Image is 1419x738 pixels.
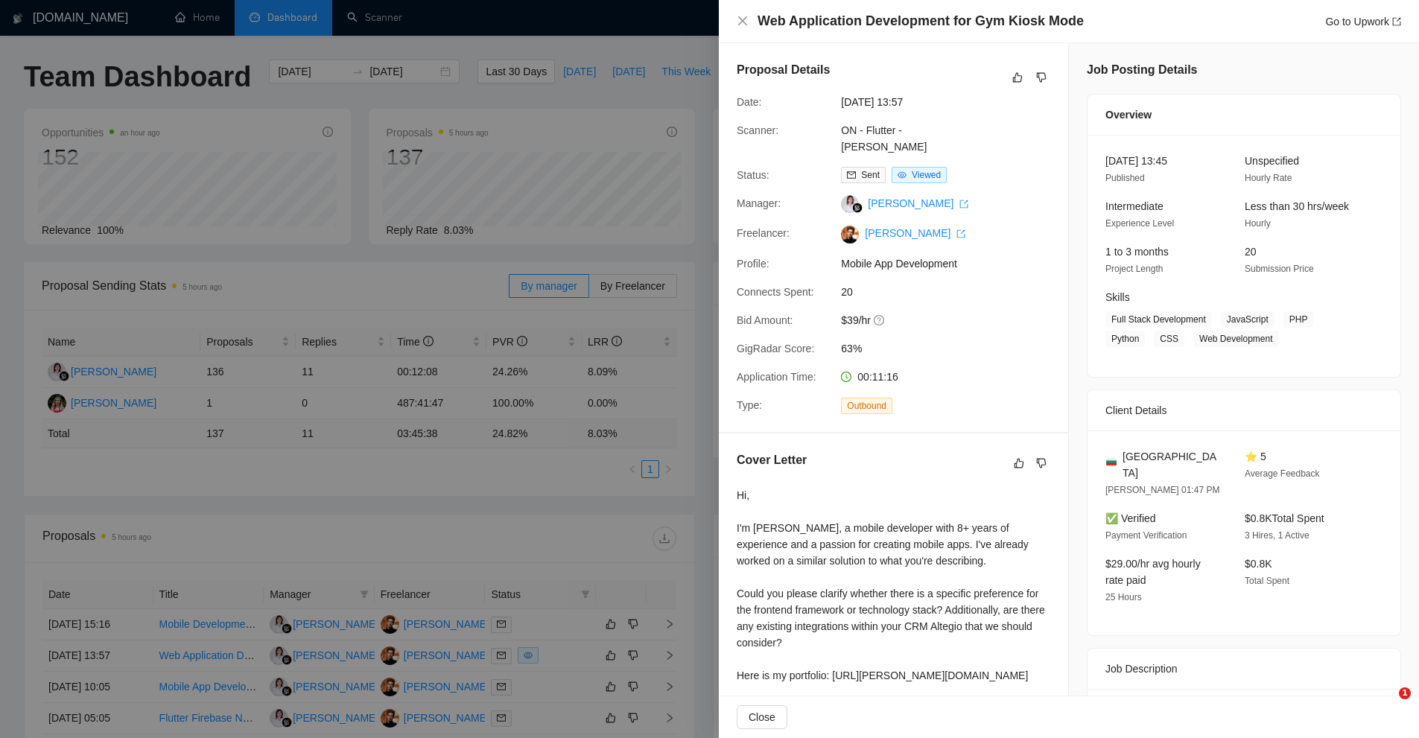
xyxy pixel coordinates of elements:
span: Bid Amount: [737,314,793,326]
span: Intermediate [1105,200,1164,212]
span: Profile: [737,258,769,270]
button: dislike [1032,69,1050,86]
span: Payment Verification [1105,530,1187,541]
h5: Job Posting Details [1087,61,1197,79]
span: eye [898,171,907,179]
a: Go to Upworkexport [1325,16,1401,28]
button: like [1010,454,1028,472]
span: ⭐ 5 [1245,451,1266,462]
span: like [1014,457,1024,469]
span: Viewed [912,170,941,180]
span: $0.8K Total Spent [1245,512,1324,524]
span: Web Development [1193,331,1279,347]
span: Hourly Rate [1245,173,1292,183]
span: [DATE] 13:57 [841,94,1064,110]
span: Overview [1105,106,1152,123]
div: Client Details [1105,390,1383,430]
span: ✅ Verified [1105,512,1156,524]
span: Python [1105,331,1145,347]
span: Date: [737,96,761,108]
span: Full Stack Development [1105,311,1212,328]
span: question-circle [874,314,886,326]
a: ON - Flutter - [PERSON_NAME] [841,124,927,153]
span: export [959,200,968,209]
span: 1 to 3 months [1105,246,1169,258]
img: 🇧🇬 [1106,457,1117,467]
span: Application Time: [737,371,816,383]
span: Experience Level [1105,218,1174,229]
span: Close [749,709,775,725]
span: $0.8K [1245,558,1272,570]
button: dislike [1032,454,1050,472]
span: 3 Hires, 1 Active [1245,530,1310,541]
span: $29.00/hr avg hourly rate paid [1105,558,1201,586]
span: [DATE] 13:45 [1105,155,1167,167]
span: Connects Spent: [737,286,814,298]
span: 20 [1245,246,1257,258]
span: Type: [737,399,762,411]
h5: Proposal Details [737,61,830,79]
h4: Web Application Development for Gym Kiosk Mode [758,12,1084,31]
iframe: Intercom live chat [1368,687,1404,723]
img: c15KIBaICDBn_qsy8KhgfAg0APiN8_TvlvfosKpcrIvtDOIScOOYYKL4dtzJ-1Vzu0 [841,226,859,244]
span: clock-circle [841,372,851,382]
span: export [1392,17,1401,26]
h5: Cover Letter [737,451,807,469]
span: JavaScript [1221,311,1274,328]
span: Total Spent [1245,576,1289,586]
span: dislike [1036,71,1047,83]
a: [PERSON_NAME] export [868,197,968,209]
span: $39/hr [841,312,1064,328]
span: Submission Price [1245,264,1314,274]
span: mail [847,171,856,179]
span: export [956,229,965,238]
span: Outbound [841,398,892,414]
span: Hourly [1245,218,1271,229]
span: dislike [1036,457,1047,469]
span: Average Feedback [1245,468,1320,479]
span: Sent [861,170,880,180]
span: Unspecified [1245,155,1299,167]
span: like [1012,71,1023,83]
div: Job Description [1105,649,1383,689]
span: Scanner: [737,124,778,136]
span: CSS [1154,331,1184,347]
span: [GEOGRAPHIC_DATA] [1123,448,1221,481]
span: 1 [1399,687,1411,699]
span: Published [1105,173,1145,183]
span: 25 Hours [1105,592,1142,602]
a: [PERSON_NAME] export [865,227,965,239]
span: GigRadar Score: [737,343,814,354]
button: Close [737,705,787,729]
span: Skills [1105,291,1130,303]
span: 63% [841,340,1064,357]
span: Less than 30 hrs/week [1245,200,1349,212]
button: Close [737,15,749,28]
span: 20 [841,284,1064,300]
button: like [1009,69,1026,86]
span: Mobile App Development [841,255,1064,272]
img: gigradar-bm.png [852,203,863,213]
span: Status: [737,169,769,181]
span: Freelancer: [737,227,790,239]
span: Project Length [1105,264,1163,274]
span: 00:11:16 [857,371,898,383]
span: PHP [1283,311,1314,328]
span: close [737,15,749,27]
span: [PERSON_NAME] 01:47 PM [1105,485,1219,495]
span: Manager: [737,197,781,209]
